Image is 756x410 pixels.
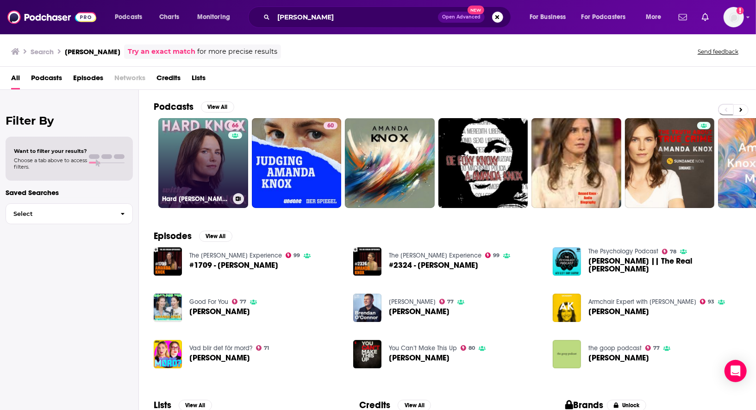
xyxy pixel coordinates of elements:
span: Networks [114,70,145,89]
span: Want to filter your results? [14,148,87,154]
span: [PERSON_NAME] [588,354,649,362]
a: 66 [228,122,242,129]
span: [PERSON_NAME] [189,354,250,362]
span: New [468,6,484,14]
a: Show notifications dropdown [675,9,691,25]
div: Search podcasts, credits, & more... [257,6,520,28]
button: open menu [523,10,578,25]
span: #2324 - [PERSON_NAME] [389,261,478,269]
button: Show profile menu [724,7,744,27]
h3: Hard [PERSON_NAME] with [PERSON_NAME] [162,195,229,203]
span: 77 [447,300,454,304]
span: For Business [530,11,566,24]
span: 93 [708,300,714,304]
a: 60 [252,118,342,208]
a: 99 [485,252,500,258]
h2: Podcasts [154,101,194,113]
a: Episodes [73,70,103,89]
a: EpisodesView All [154,230,232,242]
a: Amanda Knox [588,308,649,315]
span: 77 [653,346,660,350]
span: [PERSON_NAME] [588,308,649,315]
a: Credits [156,70,181,89]
button: Send feedback [695,48,741,56]
button: open menu [108,10,154,25]
img: Amanda Knox [353,340,381,368]
img: Amanda Knox || The Real Amanda Knox [553,247,581,276]
a: 60 [324,122,337,129]
a: Lists [192,70,206,89]
span: Open Advanced [442,15,481,19]
a: 78 [662,249,677,254]
a: The Joe Rogan Experience [189,252,282,259]
a: Amanda Knox || The Real Amanda Knox [588,257,741,273]
a: 77 [232,299,247,304]
svg: Add a profile image [737,7,744,14]
h3: [PERSON_NAME] [65,47,120,56]
a: All [11,70,20,89]
a: 71 [256,345,269,351]
img: Amanda Knox [553,340,581,368]
img: Amanda Knox [154,340,182,368]
a: the goop podcast [588,344,642,352]
a: Vad blir det för mord? [189,344,252,352]
a: #2324 - Amanda Knox [389,261,478,269]
input: Search podcasts, credits, & more... [274,10,438,25]
a: #1709 - Amanda Knox [189,261,278,269]
a: 66Hard [PERSON_NAME] with [PERSON_NAME] [158,118,248,208]
a: Charts [153,10,185,25]
a: Try an exact match [128,46,195,57]
img: Podchaser - Follow, Share and Rate Podcasts [7,8,96,26]
span: [PERSON_NAME] [189,308,250,315]
img: User Profile [724,7,744,27]
span: For Podcasters [581,11,626,24]
img: Amanda Knox [353,294,381,322]
span: More [646,11,662,24]
img: #2324 - Amanda Knox [353,247,381,276]
span: #1709 - [PERSON_NAME] [189,261,278,269]
span: Podcasts [31,70,62,89]
a: Armchair Expert with Dax Shepard [588,298,696,306]
a: 80 [461,345,475,351]
h2: Filter By [6,114,133,127]
button: open menu [191,10,242,25]
a: The Psychology Podcast [588,247,658,255]
a: Amanda Knox [588,354,649,362]
a: Amanda Knox [154,294,182,322]
span: Charts [159,11,179,24]
a: Amanda Knox [389,354,450,362]
span: 78 [670,250,676,254]
div: Open Intercom Messenger [725,360,747,382]
span: Choose a tab above to access filters. [14,157,87,170]
span: 66 [232,121,238,131]
button: View All [199,231,232,242]
span: Select [6,211,113,217]
button: Open AdvancedNew [438,12,485,23]
a: 93 [700,299,715,304]
button: Select [6,203,133,224]
span: 80 [469,346,475,350]
a: Amanda Knox [189,308,250,315]
button: View All [201,101,234,113]
span: for more precise results [197,46,277,57]
button: open menu [575,10,639,25]
img: Amanda Knox [553,294,581,322]
span: Monitoring [197,11,230,24]
a: Good For You [189,298,228,306]
a: 77 [645,345,660,351]
span: 77 [240,300,246,304]
button: open menu [639,10,673,25]
img: #1709 - Amanda Knox [154,247,182,276]
span: 71 [264,346,269,350]
a: 77 [439,299,454,304]
a: PodcastsView All [154,101,234,113]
